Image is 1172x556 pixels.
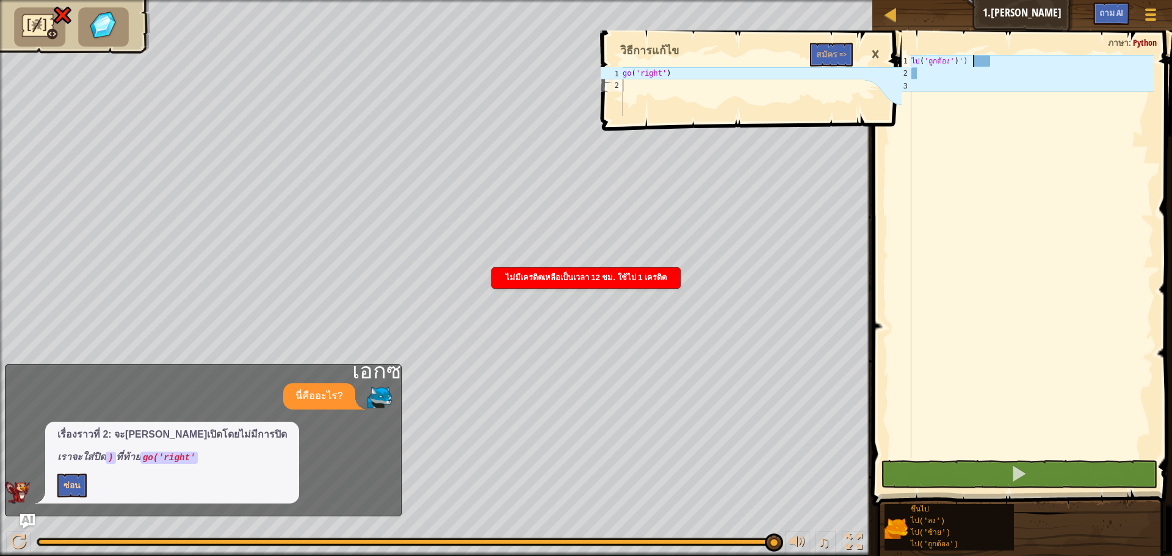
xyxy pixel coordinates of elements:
[911,505,929,514] font: ขึ้นไป
[6,531,31,556] button: Ctrl + P: Play
[615,70,619,78] font: 1
[620,43,679,58] font: วิธีการแก้ไข
[367,385,392,410] img: ผู้เล่น
[20,514,35,529] button: ถาม AI
[1099,7,1123,18] font: ถาม AI
[903,57,908,65] font: 1
[14,7,65,46] li: ไม่มีปัญหาเรื่องโค้ด
[1133,37,1157,48] font: Python
[911,529,950,537] font: ไป('ซ้าย')
[57,474,87,497] button: ซ่อน
[140,452,198,464] code: go('right'
[57,452,106,462] font: เราจะใส่ปิด
[881,460,1157,488] button: Shift+Enter: โค้ดปัจจุบัน
[903,69,908,78] font: 2
[63,479,81,491] font: ซ่อน
[352,358,401,383] font: เอ็กซ์
[810,43,853,67] button: สมัคร =>
[911,540,958,549] font: ไป('ถูกต้อง')
[78,7,129,46] li: เก็บอัญมณี
[615,81,619,90] font: 2
[295,391,343,401] font: นี่คืออะไร?
[1135,2,1166,31] button: แสดงเมนูเกมส์
[865,40,886,68] div: ×
[816,48,847,60] font: สมัคร =>
[911,517,945,525] font: ไป('ลง')
[57,429,287,439] font: เรื่องราวที่ 2: จะ[PERSON_NAME]เปิดโดยไม่มีการปิด
[116,452,140,462] font: ที่ท้าย
[106,452,116,464] code: )
[903,82,908,90] font: 3
[1129,37,1131,48] font: :
[5,482,30,504] img: AI
[505,273,667,282] font: ไม่มีเครดิตเหลือเป็นเวลา 12 ชม. ใช้ไป 1 เครดิต
[1093,2,1129,25] button: ถาม AI
[1108,37,1129,48] font: ภาษา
